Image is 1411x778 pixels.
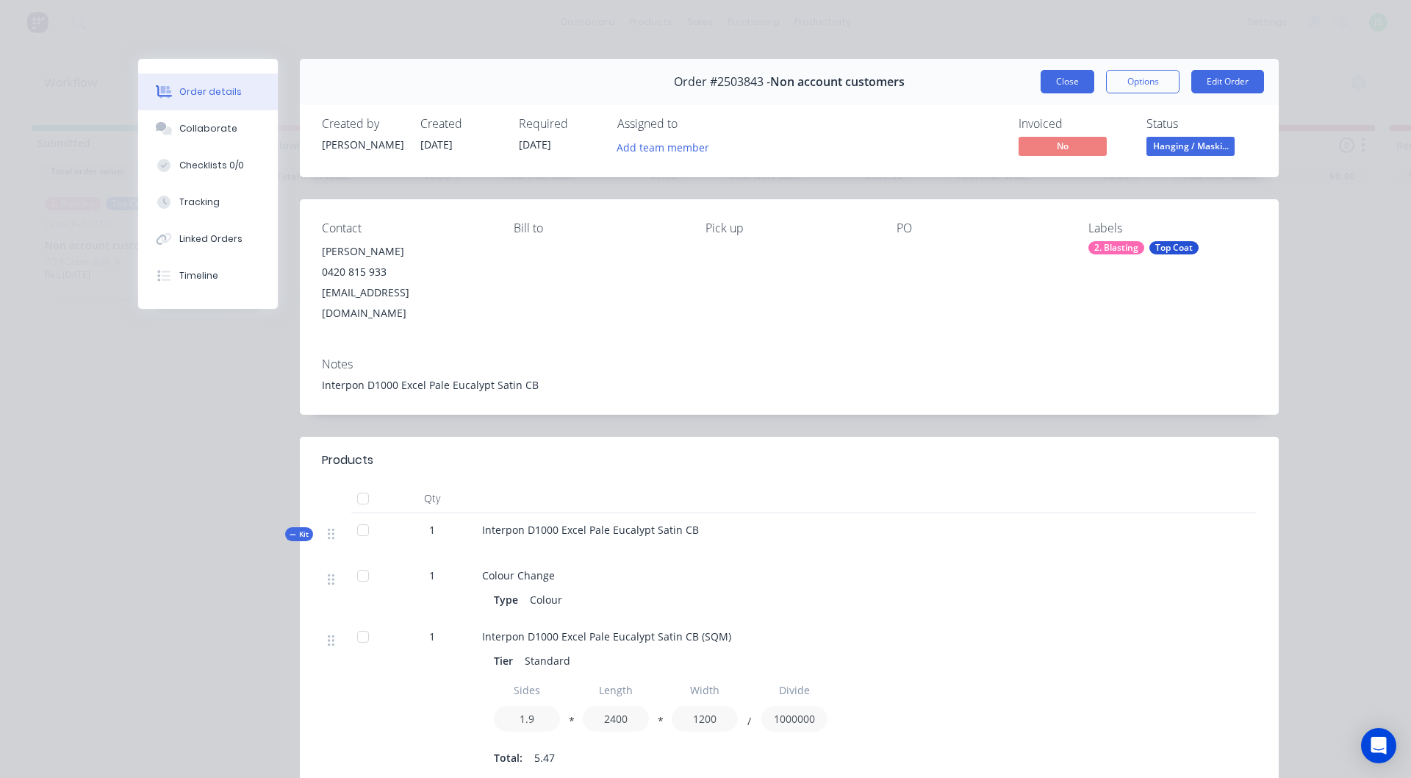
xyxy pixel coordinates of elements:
[583,677,649,703] input: Label
[388,484,476,513] div: Qty
[494,750,523,765] span: Total:
[583,706,649,732] input: Value
[179,85,242,99] div: Order details
[179,159,244,172] div: Checklists 0/0
[524,589,568,610] div: Colour
[514,221,682,235] div: Bill to
[494,706,560,732] input: Value
[672,677,738,703] input: Label
[138,74,278,110] button: Order details
[179,122,237,135] div: Collaborate
[322,117,403,131] div: Created by
[705,221,874,235] div: Pick up
[519,117,600,131] div: Required
[322,137,403,152] div: [PERSON_NAME]
[1361,728,1396,763] div: Open Intercom Messenger
[672,706,738,732] input: Value
[742,718,757,729] button: /
[179,269,218,282] div: Timeline
[1191,70,1264,93] button: Edit Order
[322,262,490,282] div: 0420 815 933
[617,117,764,131] div: Assigned to
[674,75,770,89] span: Order #2503843 -
[761,677,827,703] input: Label
[290,529,309,540] span: Kit
[617,137,717,157] button: Add team member
[322,221,490,235] div: Contact
[138,221,278,257] button: Linked Orders
[1019,137,1107,155] span: No
[138,110,278,147] button: Collaborate
[770,75,905,89] span: Non account customers
[1106,70,1180,93] button: Options
[1088,221,1257,235] div: Labels
[519,650,576,671] div: Standard
[609,137,717,157] button: Add team member
[534,750,555,765] span: 5.47
[138,257,278,294] button: Timeline
[420,117,501,131] div: Created
[482,523,699,537] span: Interpon D1000 Excel Pale Eucalypt Satin CB
[322,241,490,262] div: [PERSON_NAME]
[494,677,560,703] input: Label
[897,221,1065,235] div: PO
[179,196,220,209] div: Tracking
[1019,117,1129,131] div: Invoiced
[482,629,731,643] span: Interpon D1000 Excel Pale Eucalypt Satin CB (SQM)
[429,568,435,583] span: 1
[322,377,1257,393] div: Interpon D1000 Excel Pale Eucalypt Satin CB
[494,589,524,610] div: Type
[519,138,551,151] span: [DATE]
[482,568,555,582] span: Colour Change
[1146,117,1257,131] div: Status
[1146,137,1235,159] button: Hanging / Maski...
[322,357,1257,371] div: Notes
[429,629,435,644] span: 1
[1088,241,1144,254] div: 2. Blasting
[494,650,519,671] div: Tier
[322,241,490,324] div: [PERSON_NAME]0420 815 933[EMAIL_ADDRESS][DOMAIN_NAME]
[322,282,490,324] div: [EMAIL_ADDRESS][DOMAIN_NAME]
[420,138,453,151] span: [DATE]
[1041,70,1094,93] button: Close
[285,527,313,541] div: Kit
[1146,137,1235,155] span: Hanging / Maski...
[1149,241,1199,254] div: Top Coat
[761,706,827,732] input: Value
[429,522,435,538] span: 1
[322,452,373,469] div: Products
[138,147,278,184] button: Checklists 0/0
[138,184,278,221] button: Tracking
[179,232,243,246] div: Linked Orders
